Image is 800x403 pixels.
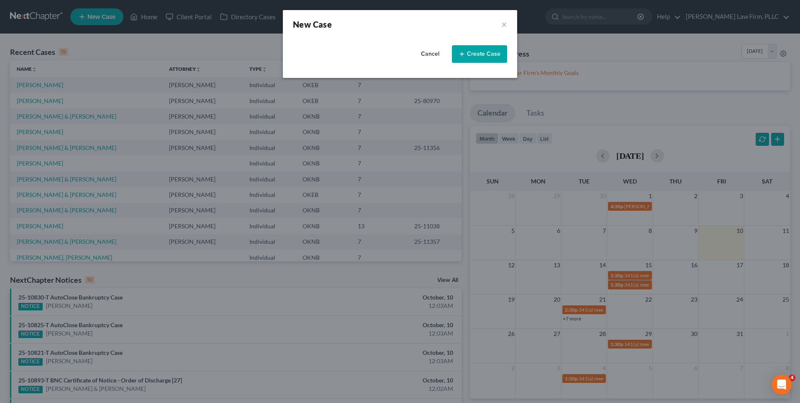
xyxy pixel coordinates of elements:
[772,375,792,395] div: Open Intercom Messenger
[789,375,795,381] span: 4
[412,46,449,62] button: Cancel
[452,45,507,63] button: Create Case
[501,18,507,30] button: ×
[293,19,332,29] strong: New Case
